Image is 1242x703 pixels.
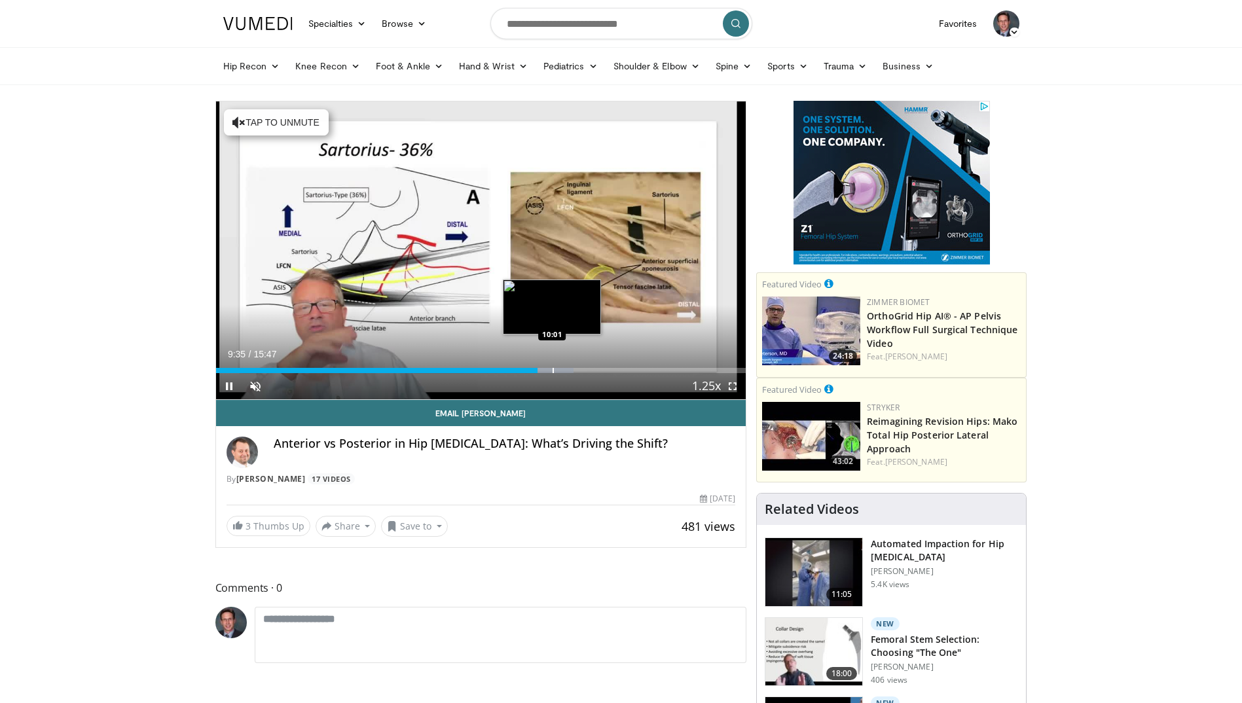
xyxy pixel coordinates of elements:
[875,53,941,79] a: Business
[228,349,246,359] span: 9:35
[215,607,247,638] img: Avatar
[885,351,947,362] a: [PERSON_NAME]
[216,101,746,400] video-js: Video Player
[867,351,1021,363] div: Feat.
[246,520,251,532] span: 3
[503,279,601,334] img: image.jpeg
[829,456,857,467] span: 43:02
[993,10,1019,37] img: Avatar
[765,618,862,686] img: e38941b5-ade7-407d-ad44-e377589d1b4e.150x105_q85_crop-smart_upscale.jpg
[236,473,306,484] a: [PERSON_NAME]
[308,473,356,484] a: 17 Videos
[867,456,1021,468] div: Feat.
[227,516,310,536] a: 3 Thumbs Up
[451,53,536,79] a: Hand & Wrist
[301,10,374,37] a: Specialties
[215,579,747,596] span: Comments 0
[242,373,268,399] button: Unmute
[762,278,822,290] small: Featured Video
[867,297,930,308] a: Zimmer Biomet
[762,402,860,471] img: 6632ea9e-2a24-47c5-a9a2-6608124666dc.150x105_q85_crop-smart_upscale.jpg
[871,617,900,630] p: New
[287,53,368,79] a: Knee Recon
[871,675,907,685] p: 406 views
[216,368,746,373] div: Progress Bar
[759,53,816,79] a: Sports
[224,109,329,135] button: Tap to unmute
[762,384,822,395] small: Featured Video
[227,437,258,468] img: Avatar
[700,493,735,505] div: [DATE]
[223,17,293,30] img: VuMedi Logo
[374,10,434,37] a: Browse
[490,8,752,39] input: Search topics, interventions
[826,588,858,601] span: 11:05
[762,402,860,471] a: 43:02
[215,53,288,79] a: Hip Recon
[381,516,448,537] button: Save to
[871,633,1018,659] h3: Femoral Stem Selection: Choosing "The One"
[931,10,985,37] a: Favorites
[606,53,708,79] a: Shoulder & Elbow
[762,297,860,365] a: 24:18
[885,456,947,467] a: [PERSON_NAME]
[536,53,606,79] a: Pediatrics
[216,400,746,426] a: Email [PERSON_NAME]
[765,617,1018,687] a: 18:00 New Femoral Stem Selection: Choosing "The One" [PERSON_NAME] 406 views
[765,537,1018,607] a: 11:05 Automated Impaction for Hip [MEDICAL_DATA] [PERSON_NAME] 5.4K views
[216,373,242,399] button: Pause
[708,53,759,79] a: Spine
[816,53,875,79] a: Trauma
[693,373,720,399] button: Playback Rate
[368,53,451,79] a: Foot & Ankle
[871,537,1018,564] h3: Automated Impaction for Hip [MEDICAL_DATA]
[867,415,1017,455] a: Reimagining Revision Hips: Mako Total Hip Posterior Lateral Approach
[720,373,746,399] button: Fullscreen
[794,101,990,264] iframe: Advertisement
[316,516,376,537] button: Share
[682,518,735,534] span: 481 views
[871,662,1018,672] p: [PERSON_NAME]
[765,501,859,517] h4: Related Videos
[867,402,900,413] a: Stryker
[826,667,858,680] span: 18:00
[249,349,251,359] span: /
[871,579,909,590] p: 5.4K views
[829,350,857,362] span: 24:18
[227,473,736,485] div: By
[871,566,1018,577] p: [PERSON_NAME]
[762,297,860,365] img: c80c1d29-5d08-4b57-b833-2b3295cd5297.150x105_q85_crop-smart_upscale.jpg
[867,310,1017,350] a: OrthoGrid Hip AI® - AP Pelvis Workflow Full Surgical Technique Video
[274,437,736,451] h4: Anterior vs Posterior in Hip [MEDICAL_DATA]: What’s Driving the Shift?
[765,538,862,606] img: b92808f7-0bd1-4e91-936d-56efdd9aa340.150x105_q85_crop-smart_upscale.jpg
[253,349,276,359] span: 15:47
